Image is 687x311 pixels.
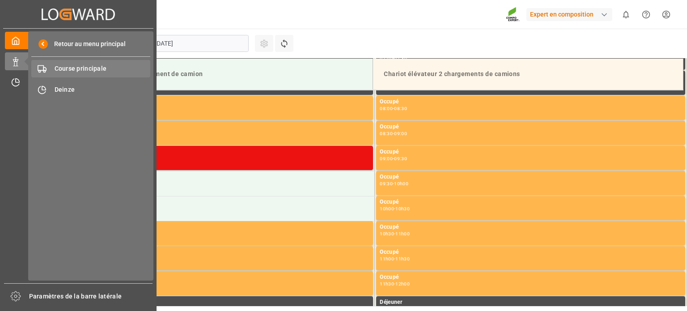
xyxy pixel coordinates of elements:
[380,124,399,130] font: Occupé
[395,231,410,237] font: 11h00
[380,274,399,280] font: Occupé
[55,65,107,72] font: Course principale
[380,281,394,287] font: 11h30
[384,70,520,77] font: Chariot élévateur 2 chargements de camions
[616,4,636,25] button: afficher 0 nouvelles notifications
[393,156,394,162] font: -
[380,149,399,155] font: Occupé
[395,206,410,212] font: 10h30
[380,224,399,230] font: Occupé
[380,174,399,180] font: Occupé
[149,35,249,52] input: JJ.MM.AAAA
[380,181,393,187] font: 09:30
[29,293,122,300] font: Paramètres de la barre latérale
[394,181,408,187] font: 10h00
[530,11,594,18] font: Expert en composition
[395,256,410,262] font: 11h30
[394,106,407,111] font: 08:30
[394,231,395,237] font: -
[380,206,394,212] font: 10h00
[394,131,407,136] font: 09:00
[393,131,394,136] font: -
[506,7,520,22] img: Screenshot%202023-09-29%20at%2010.02.21.png_1712312052.png
[394,281,395,287] font: -
[380,98,399,105] font: Occupé
[526,6,616,23] button: Expert en composition
[393,106,394,111] font: -
[54,40,126,47] font: Retour au menu principal
[380,299,402,305] font: Déjeuner
[636,4,656,25] button: Centre d'aide
[380,256,394,262] font: 11h00
[380,231,394,237] font: 10h30
[380,156,393,162] font: 09:00
[394,206,395,212] font: -
[5,73,152,91] a: Gestion des créneaux horaires
[31,81,150,98] a: Deinze
[395,281,410,287] font: 12h00
[5,32,152,49] a: Mon cockpit
[380,131,393,136] font: 08:30
[55,86,75,93] font: Deinze
[73,70,203,77] font: Chariot élévateur 1 chargement de camion
[394,256,395,262] font: -
[380,249,399,255] font: Occupé
[393,181,394,187] font: -
[31,60,150,77] a: Course principale
[380,106,393,111] font: 08:00
[394,156,407,162] font: 09:30
[380,199,399,205] font: Occupé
